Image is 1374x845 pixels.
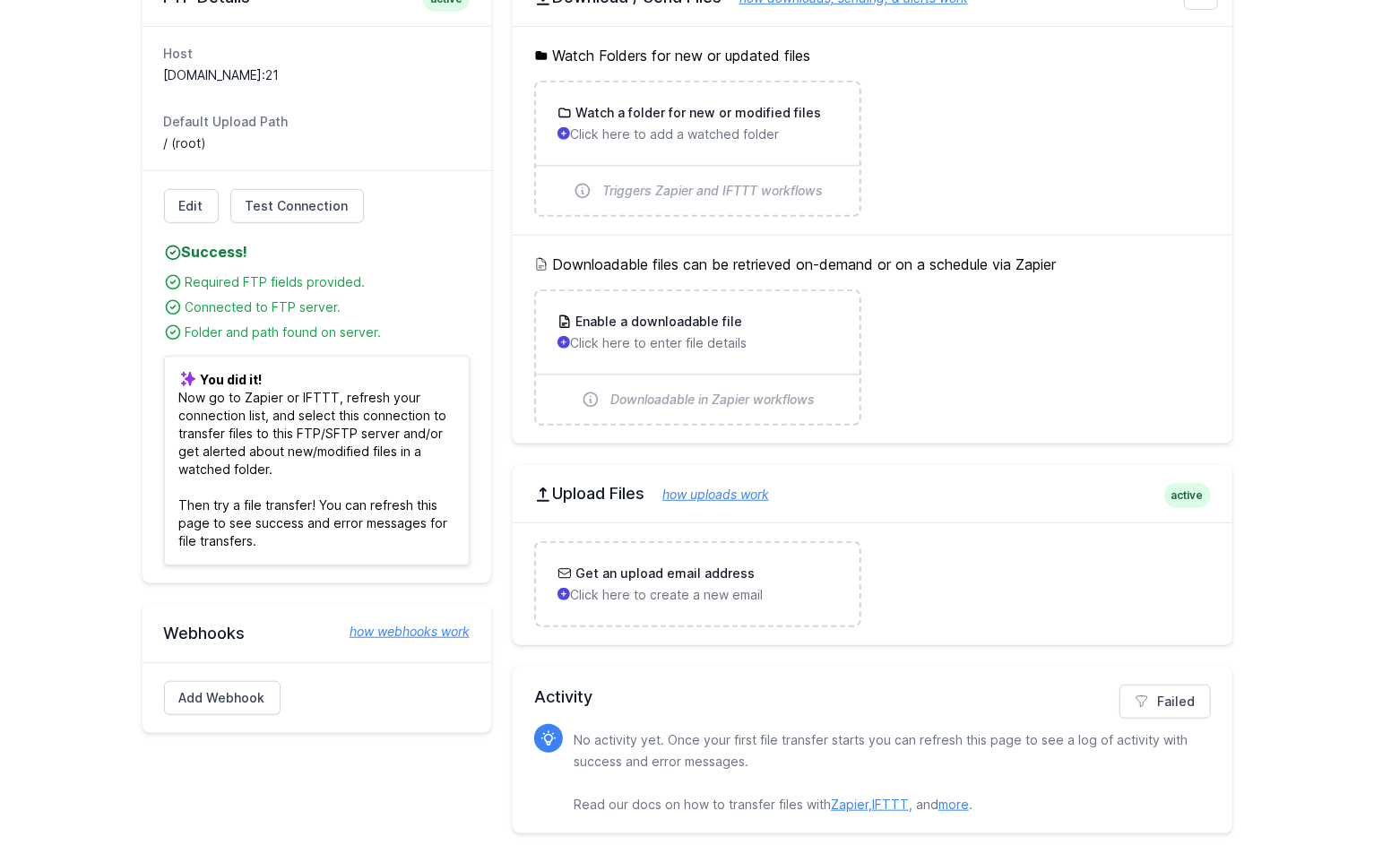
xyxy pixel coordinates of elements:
p: Now go to Zapier or IFTTT, refresh your connection list, and select this connection to transfer f... [164,356,470,565]
span: active [1164,483,1211,508]
a: Enable a downloadable file Click here to enter file details Downloadable in Zapier workflows [536,291,860,424]
p: Click here to add a watched folder [557,125,838,143]
div: Connected to FTP server. [186,298,470,316]
p: No activity yet. Once your first file transfer starts you can refresh this page to see a log of a... [574,729,1197,815]
h4: Success! [164,241,470,263]
h2: Upload Files [534,483,1211,504]
span: Downloadable in Zapier workflows [610,391,815,409]
a: Failed [1119,685,1211,719]
b: You did it! [201,372,263,387]
a: how uploads work [644,487,769,502]
a: Test Connection [230,189,364,223]
div: Folder and path found on server. [186,323,470,341]
a: more [938,797,969,812]
a: Watch a folder for new or modified files Click here to add a watched folder Triggers Zapier and I... [536,82,860,215]
h3: Watch a folder for new or modified files [572,104,821,122]
p: Click here to create a new email [557,586,838,604]
a: Zapier [831,797,868,812]
a: how webhooks work [332,623,470,641]
span: Test Connection [246,197,349,215]
dt: Host [164,45,470,63]
a: Add Webhook [164,681,281,715]
span: Triggers Zapier and IFTTT workflows [602,182,823,200]
h5: Watch Folders for new or updated files [534,45,1211,66]
h3: Get an upload email address [572,565,755,582]
dd: [DOMAIN_NAME]:21 [164,66,470,84]
dd: / (root) [164,134,470,152]
p: Click here to enter file details [557,334,838,352]
a: IFTTT [872,797,909,812]
div: Required FTP fields provided. [186,273,470,291]
h2: Webhooks [164,623,470,644]
h5: Downloadable files can be retrieved on-demand or on a schedule via Zapier [534,254,1211,275]
h2: Activity [534,685,1211,710]
a: Get an upload email address Click here to create a new email [536,543,860,625]
h3: Enable a downloadable file [572,313,742,331]
a: Edit [164,189,219,223]
dt: Default Upload Path [164,113,470,131]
